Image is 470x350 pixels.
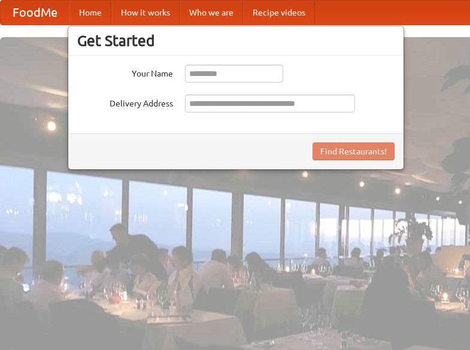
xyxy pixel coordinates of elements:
[69,1,111,25] a: Home
[77,95,173,109] label: Delivery Address
[111,1,180,25] a: How it works
[1,1,69,25] a: FoodMe
[180,1,243,25] a: Who we are
[77,65,173,80] label: Your Name
[243,1,315,25] a: Recipe videos
[77,32,395,50] h3: Get Started
[313,142,395,160] button: Find Restaurants!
